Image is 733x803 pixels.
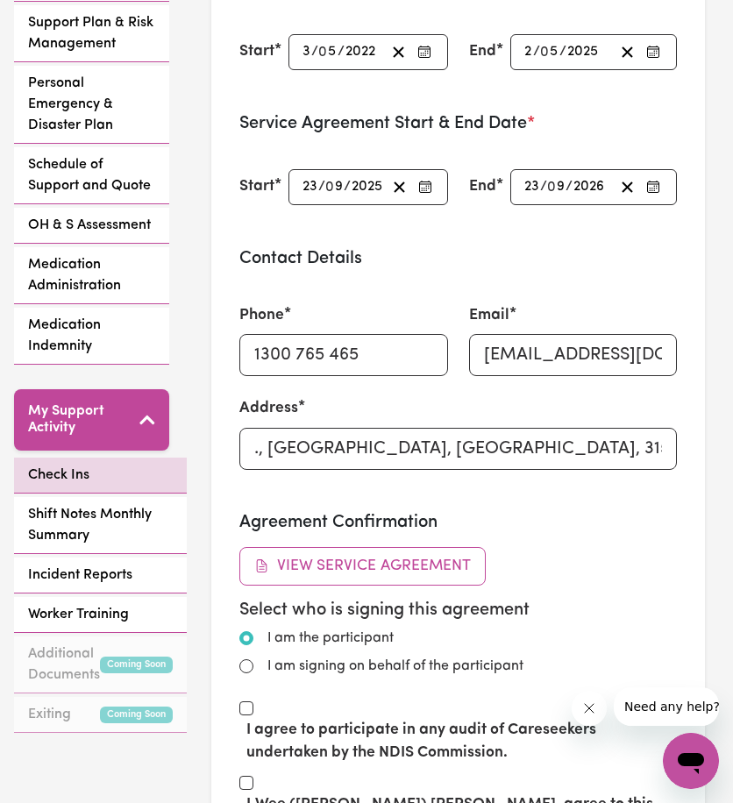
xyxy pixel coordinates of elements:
input: -- [541,40,559,64]
a: Additional DocumentsComing Soon [14,636,187,693]
input: -- [548,175,566,199]
label: I am the participant [267,628,394,649]
iframe: Message from company [614,687,719,726]
span: / [311,44,318,60]
a: ExitingComing Soon [14,697,187,733]
input: -- [302,175,318,199]
span: 0 [318,45,327,59]
a: Shift Notes Monthly Summary [14,497,187,554]
span: 0 [540,45,549,59]
span: Need any help? [11,12,106,26]
span: / [318,179,325,195]
label: Address [239,397,298,420]
a: Check Ins [14,458,187,494]
span: Worker Training [28,604,129,625]
a: Medication Administration [14,247,169,304]
input: -- [326,175,344,199]
span: Shift Notes Monthly Summary [28,504,173,546]
span: Incident Reports [28,565,132,586]
span: Medication Indemnity [28,315,155,357]
span: / [533,44,540,60]
label: End [469,40,496,63]
span: Check Ins [28,465,89,486]
label: Start [239,175,274,198]
label: Phone [239,304,284,327]
a: Schedule of Support and Quote [14,147,169,204]
span: Medication Administration [28,254,155,296]
input: -- [523,175,540,199]
span: / [344,179,351,195]
input: ---- [345,40,377,64]
small: Coming Soon [100,657,173,673]
label: I agree to participate in any audit of Careseekers undertaken by the NDIS Commission. [246,719,677,765]
label: End [469,175,496,198]
label: Start [239,40,274,63]
input: ---- [351,175,384,199]
h5: My Support Activity [28,403,139,437]
span: Support Plan & Risk Management [28,12,155,54]
label: Email [469,304,509,327]
span: / [338,44,345,60]
h3: Contact Details [239,248,677,269]
a: Worker Training [14,597,187,633]
span: Additional Documents [28,643,100,686]
iframe: Button to launch messaging window [663,733,719,789]
a: Medication Indemnity [14,308,169,365]
span: Exiting [28,704,71,725]
input: -- [319,40,338,64]
span: OH & S Assessment [28,215,151,236]
input: -- [523,40,533,64]
a: Personal Emergency & Disaster Plan [14,66,169,144]
h5: Select who is signing this agreement [239,600,677,621]
a: Incident Reports [14,558,187,593]
small: Coming Soon [100,707,173,723]
span: 0 [547,180,556,194]
span: / [540,179,547,195]
button: View Service Agreement [239,547,486,586]
iframe: Close message [572,691,607,726]
a: Support Plan & Risk Management [14,5,169,62]
h3: Service Agreement Start & End Date [239,113,677,134]
button: My Support Activity [14,389,169,451]
input: ---- [573,175,606,199]
input: -- [302,40,311,64]
input: ---- [566,40,600,64]
span: / [566,179,573,195]
a: OH & S Assessment [14,208,169,244]
h3: Agreement Confirmation [239,512,677,533]
span: 0 [325,180,334,194]
label: I am signing on behalf of the participant [267,656,523,677]
span: Schedule of Support and Quote [28,154,155,196]
span: / [559,44,566,60]
span: Personal Emergency & Disaster Plan [28,73,155,136]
